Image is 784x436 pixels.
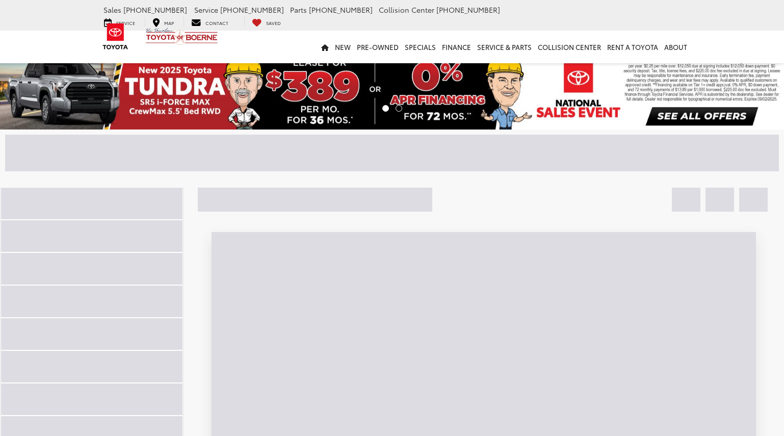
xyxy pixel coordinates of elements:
a: Service & Parts: Opens in a new tab [474,31,535,63]
a: Contact [184,17,236,27]
span: [PHONE_NUMBER] [123,5,187,15]
a: New [332,31,354,63]
a: Pre-Owned [354,31,402,63]
span: [PHONE_NUMBER] [436,5,500,15]
a: Collision Center [535,31,604,63]
a: Map [145,17,181,27]
span: Service [194,5,218,15]
span: Collision Center [379,5,434,15]
a: Specials [402,31,439,63]
a: My Saved Vehicles [244,17,289,27]
img: Toyota [96,20,135,53]
span: Saved [266,19,281,26]
span: [PHONE_NUMBER] [220,5,284,15]
span: Parts [290,5,307,15]
a: Service [96,17,143,27]
a: Rent a Toyota [604,31,661,63]
a: About [661,31,690,63]
span: Sales [103,5,121,15]
a: Finance [439,31,474,63]
span: [PHONE_NUMBER] [309,5,373,15]
a: Home [318,31,332,63]
img: Vic Vaughan Toyota of Boerne [145,28,218,45]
